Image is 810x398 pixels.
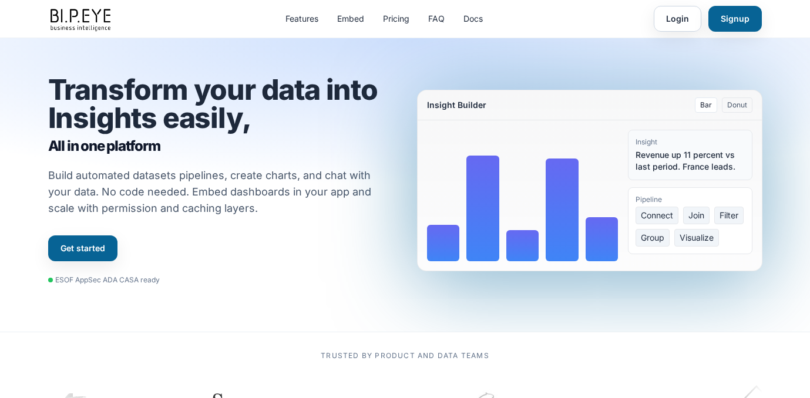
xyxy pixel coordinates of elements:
button: Bar [695,97,717,113]
div: Bar chart [427,130,619,261]
p: Build automated datasets pipelines, create charts, and chat with your data. No code needed. Embed... [48,167,386,217]
a: Login [654,6,701,32]
span: Filter [714,207,744,224]
span: Connect [636,207,678,224]
button: Donut [722,97,752,113]
span: Visualize [674,229,719,247]
a: Docs [463,13,483,25]
img: bipeye-logo [48,6,115,32]
p: Trusted by product and data teams [48,351,762,360]
a: Pricing [383,13,409,25]
a: Signup [708,6,762,32]
div: Pipeline [636,195,745,204]
a: Embed [337,13,364,25]
div: Insight [636,137,745,147]
div: Revenue up 11 percent vs last period. France leads. [636,149,745,173]
h1: Transform your data into Insights easily, [48,76,394,156]
span: Group [636,229,670,247]
a: FAQ [428,13,445,25]
div: ESOF AppSec ADA CASA ready [48,275,160,285]
a: Get started [48,235,117,261]
a: Features [285,13,318,25]
span: Join [683,207,710,224]
div: Insight Builder [427,99,486,111]
span: All in one platform [48,137,394,156]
